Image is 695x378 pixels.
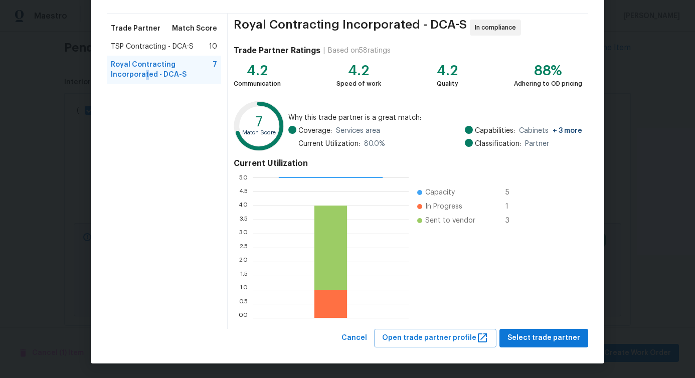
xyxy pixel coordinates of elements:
[336,79,381,89] div: Speed of work
[234,79,281,89] div: Communication
[364,139,385,149] span: 80.0 %
[437,79,458,89] div: Quality
[255,115,263,129] text: 7
[239,301,248,307] text: 0.5
[111,24,160,34] span: Trade Partner
[234,20,467,36] span: Royal Contracting Incorporated - DCA-S
[505,216,522,226] span: 3
[425,216,475,226] span: Sent to vendor
[505,202,522,212] span: 1
[209,42,217,52] span: 10
[239,188,248,195] text: 4.5
[234,66,281,76] div: 4.2
[172,24,217,34] span: Match Score
[505,187,522,198] span: 5
[239,174,248,180] text: 5.0
[240,287,248,293] text: 1.0
[213,60,217,80] span: 7
[336,66,381,76] div: 4.2
[425,202,462,212] span: In Progress
[336,126,380,136] span: Services area
[239,231,248,237] text: 3.0
[507,332,580,344] span: Select trade partner
[298,126,332,136] span: Coverage:
[519,126,582,136] span: Cabinets
[238,203,248,209] text: 4.0
[239,245,248,251] text: 2.5
[514,66,582,76] div: 88%
[499,329,588,347] button: Select trade partner
[475,23,520,33] span: In compliance
[238,315,248,321] text: 0.0
[240,273,248,279] text: 1.5
[337,329,371,347] button: Cancel
[234,46,320,56] h4: Trade Partner Ratings
[514,79,582,89] div: Adhering to OD pricing
[234,158,582,168] h4: Current Utilization
[239,217,248,223] text: 3.5
[320,46,328,56] div: |
[242,130,276,135] text: Match Score
[475,139,521,149] span: Classification:
[239,259,248,265] text: 2.0
[525,139,549,149] span: Partner
[328,46,391,56] div: Based on 58 ratings
[553,127,582,134] span: + 3 more
[374,329,496,347] button: Open trade partner profile
[425,187,455,198] span: Capacity
[111,42,194,52] span: TSP Contracting - DCA-S
[298,139,360,149] span: Current Utilization:
[382,332,488,344] span: Open trade partner profile
[288,113,582,123] span: Why this trade partner is a great match:
[475,126,515,136] span: Capabilities:
[111,60,213,80] span: Royal Contracting Incorporated - DCA-S
[341,332,367,344] span: Cancel
[437,66,458,76] div: 4.2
